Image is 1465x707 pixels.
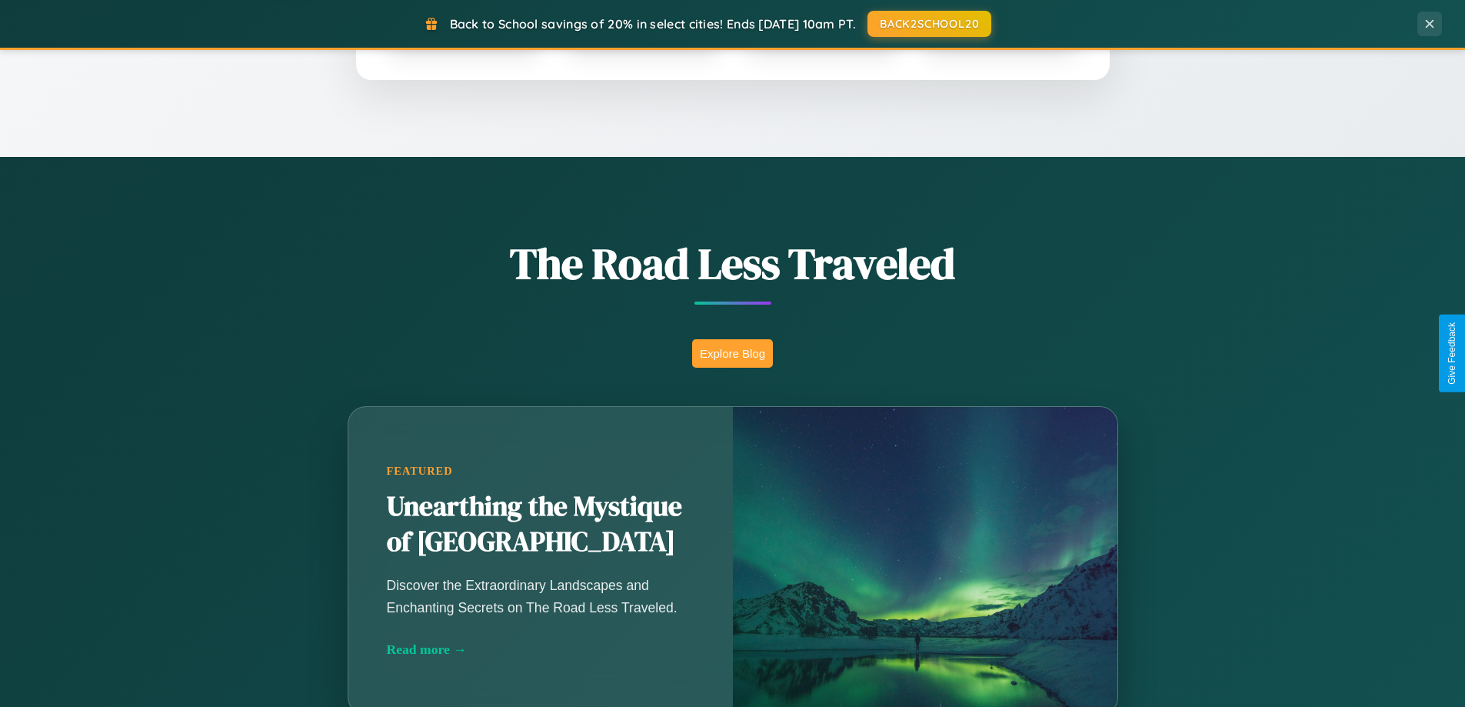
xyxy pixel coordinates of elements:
[1447,322,1457,385] div: Give Feedback
[450,16,856,32] span: Back to School savings of 20% in select cities! Ends [DATE] 10am PT.
[692,339,773,368] button: Explore Blog
[867,11,991,37] button: BACK2SCHOOL20
[387,489,694,560] h2: Unearthing the Mystique of [GEOGRAPHIC_DATA]
[271,234,1194,293] h1: The Road Less Traveled
[387,575,694,618] p: Discover the Extraordinary Landscapes and Enchanting Secrets on The Road Less Traveled.
[387,642,694,658] div: Read more →
[387,465,694,478] div: Featured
